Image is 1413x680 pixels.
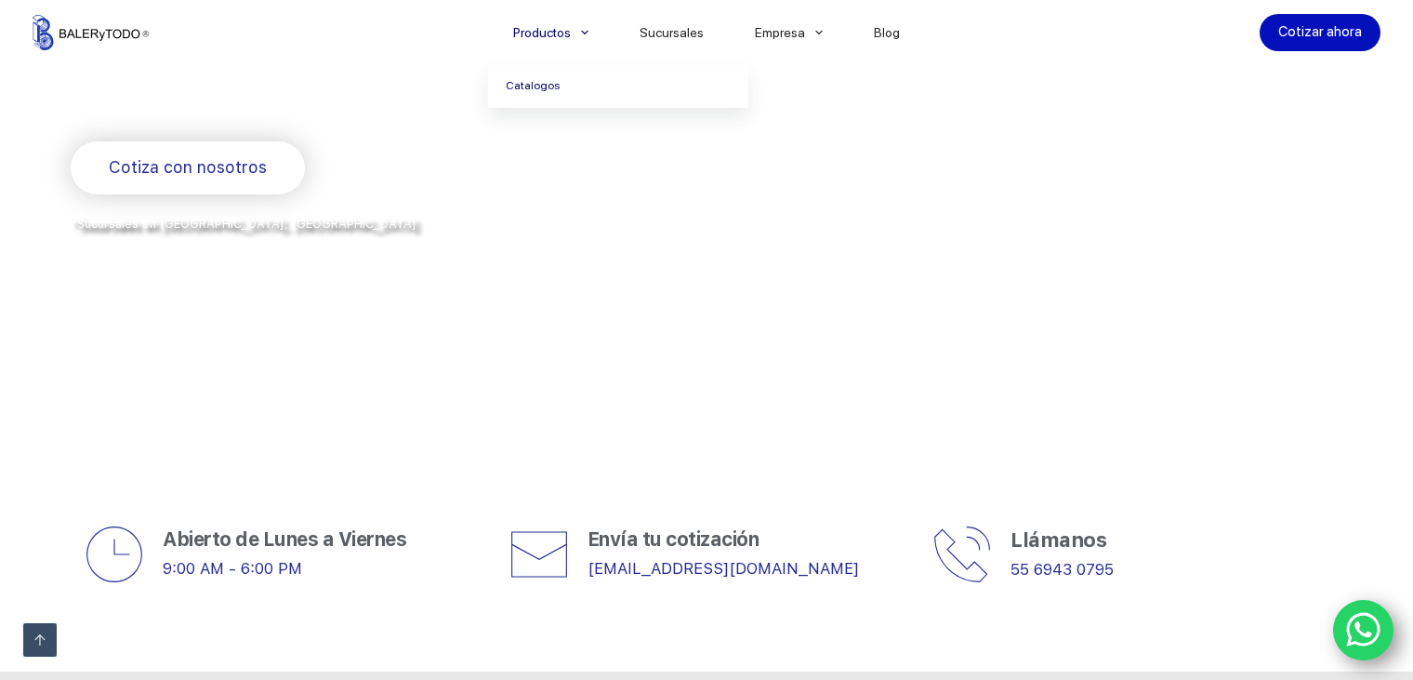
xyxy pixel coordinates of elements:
[1010,560,1114,579] a: 55 6943 0795
[33,15,149,50] img: Balerytodo
[1260,14,1380,51] a: Cotizar ahora
[71,141,305,194] a: Cotiza con nosotros
[1010,527,1106,552] span: Llámanos
[109,154,267,181] span: Cotiza con nosotros
[488,65,748,108] a: Catalogos
[163,527,406,551] span: Abierto de Lunes a Viernes
[588,559,859,578] a: [EMAIL_ADDRESS][DOMAIN_NAME]
[23,623,57,657] a: Ir arriba
[588,527,759,551] span: Envía tu cotización
[71,237,521,252] span: y envíos a todo [GEOGRAPHIC_DATA] por la paquetería de su preferencia
[71,217,416,231] span: *Sucursales en [GEOGRAPHIC_DATA], [GEOGRAPHIC_DATA]
[1333,600,1394,661] a: WhatsApp
[163,559,302,578] span: 9:00 AM - 6:00 PM
[71,93,438,116] span: Rodamientos y refacciones industriales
